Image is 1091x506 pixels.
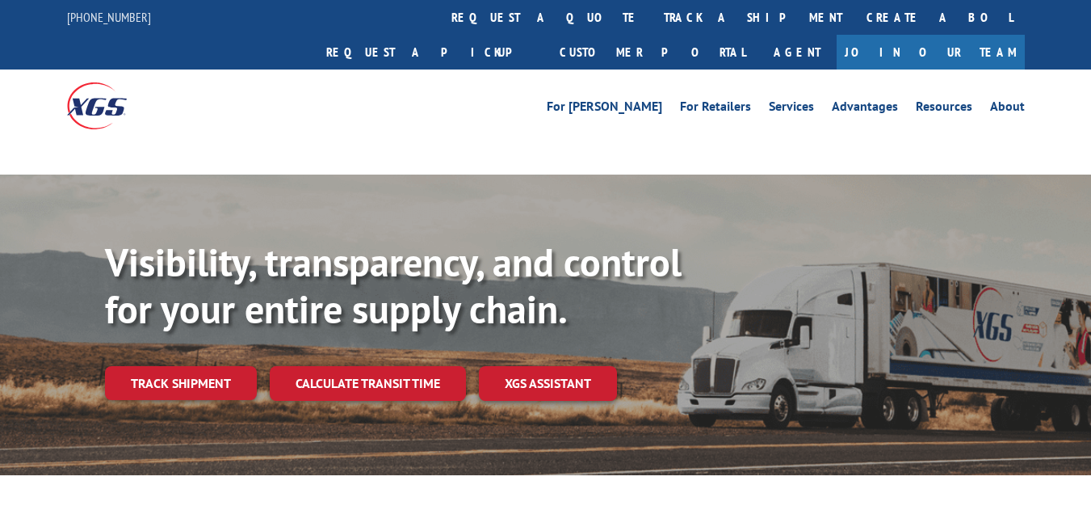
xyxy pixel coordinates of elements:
[832,100,898,118] a: Advantages
[314,35,548,70] a: Request a pickup
[479,366,617,401] a: XGS ASSISTANT
[105,237,682,334] b: Visibility, transparency, and control for your entire supply chain.
[916,100,972,118] a: Resources
[680,100,751,118] a: For Retailers
[990,100,1025,118] a: About
[548,35,757,70] a: Customer Portal
[270,366,466,401] a: Calculate transit time
[757,35,837,70] a: Agent
[769,100,814,118] a: Services
[837,35,1025,70] a: Join Our Team
[105,366,257,400] a: Track shipment
[67,9,151,25] a: [PHONE_NUMBER]
[547,100,662,118] a: For [PERSON_NAME]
